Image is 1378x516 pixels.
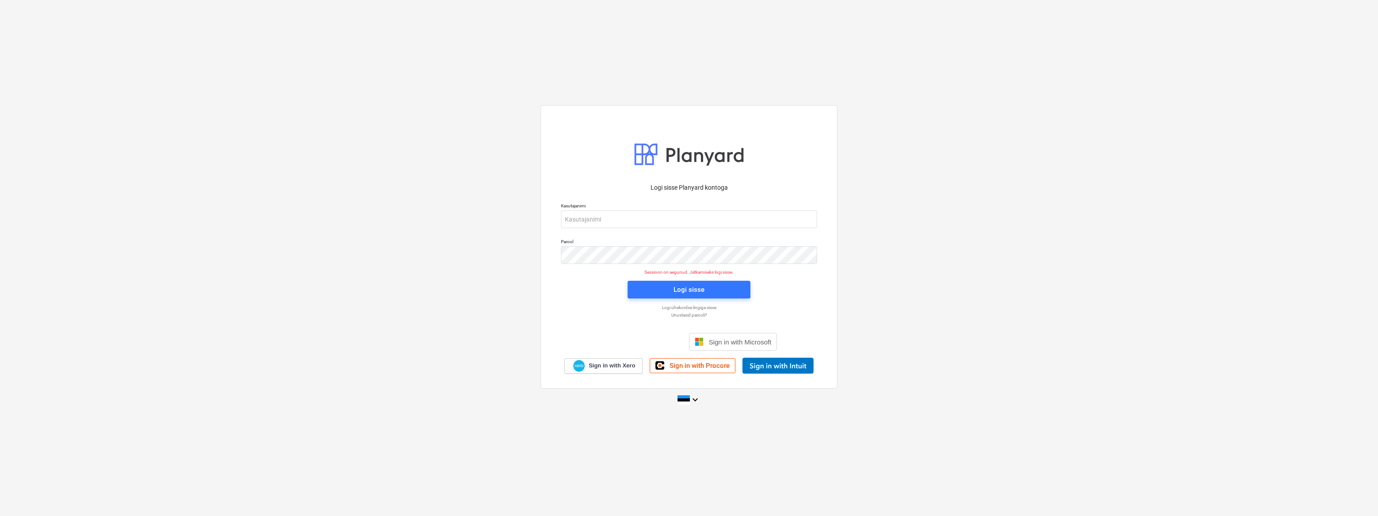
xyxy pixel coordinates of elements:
iframe: Sign in with Google Button [597,332,686,352]
a: Sign in with Xero [564,358,643,374]
i: keyboard_arrow_down [690,394,700,405]
img: Microsoft logo [695,337,704,346]
button: Logi sisse [628,281,750,298]
a: Logi ühekordse lingiga sisse [556,305,821,310]
a: Unustasid parooli? [556,312,821,318]
span: Sign in with Procore [670,362,730,370]
span: Sign in with Xero [589,362,635,370]
p: Logi sisse Planyard kontoga [561,183,817,192]
img: Xero logo [573,360,585,372]
a: Sign in with Procore [650,358,735,373]
div: Logi sisse [674,284,704,295]
p: Parool [561,239,817,246]
span: Sign in with Microsoft [709,338,772,346]
p: Kasutajanimi [561,203,817,210]
p: Sessioon on aegunud. Jätkamiseks logi sisse. [556,269,822,275]
input: Kasutajanimi [561,210,817,228]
